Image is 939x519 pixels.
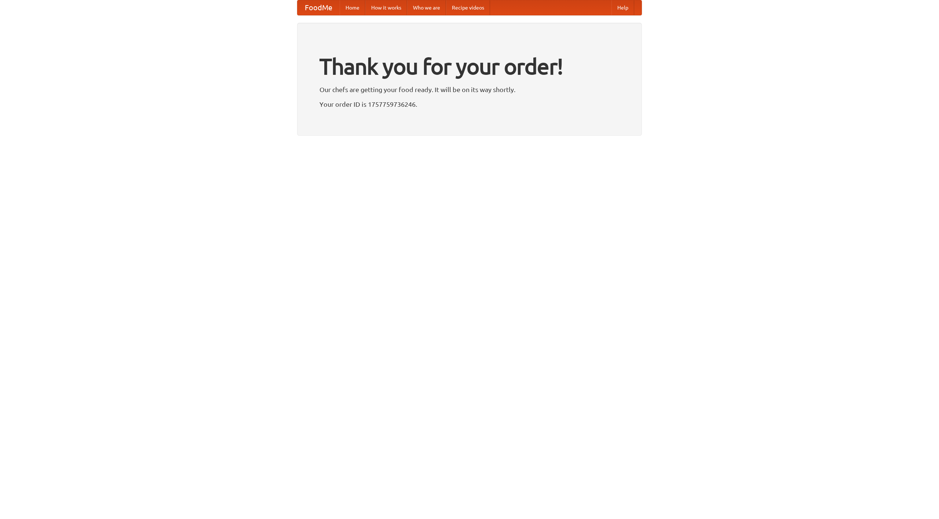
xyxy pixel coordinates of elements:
a: FoodMe [297,0,340,15]
a: Help [611,0,634,15]
a: Who we are [407,0,446,15]
a: Home [340,0,365,15]
p: Our chefs are getting your food ready. It will be on its way shortly. [319,84,620,95]
a: How it works [365,0,407,15]
h1: Thank you for your order! [319,49,620,84]
p: Your order ID is 1757759736246. [319,99,620,110]
a: Recipe videos [446,0,490,15]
